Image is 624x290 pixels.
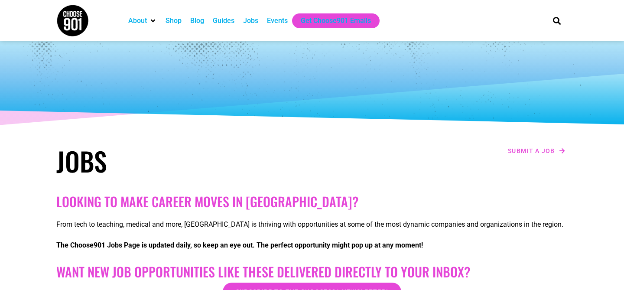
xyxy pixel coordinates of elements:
[550,13,564,28] div: Search
[124,13,538,28] nav: Main nav
[213,16,234,26] a: Guides
[56,194,568,209] h2: Looking to make career moves in [GEOGRAPHIC_DATA]?
[128,16,147,26] a: About
[267,16,288,26] a: Events
[243,16,258,26] a: Jobs
[301,16,371,26] a: Get Choose901 Emails
[166,16,182,26] a: Shop
[190,16,204,26] a: Blog
[56,219,568,230] p: From tech to teaching, medical and more, [GEOGRAPHIC_DATA] is thriving with opportunities at some...
[124,13,161,28] div: About
[56,264,568,280] h2: Want New Job Opportunities like these Delivered Directly to your Inbox?
[508,148,555,154] span: Submit a job
[56,145,308,176] h1: Jobs
[56,241,423,249] strong: The Choose901 Jobs Page is updated daily, so keep an eye out. The perfect opportunity might pop u...
[505,145,568,156] a: Submit a job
